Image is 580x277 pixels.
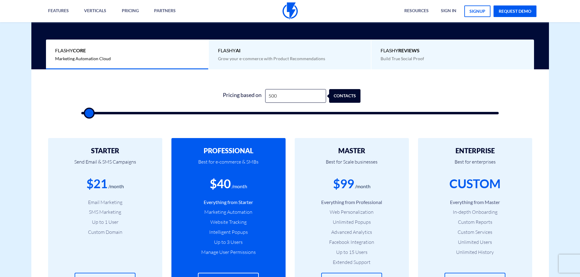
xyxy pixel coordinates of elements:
[210,175,231,192] div: $40
[304,199,400,206] li: Everything from Professional
[427,209,523,216] li: In-depth Onboarding
[55,56,111,61] span: Marketing Automation Cloud
[336,89,367,103] div: contacts
[333,175,354,192] div: $99
[86,175,107,192] div: $21
[181,249,276,256] li: Manage User Permissions
[181,154,276,175] p: Best for e-commerce & SMBs
[181,229,276,236] li: Intelligent Popups
[427,147,523,154] h2: ENTERPRISE
[304,229,400,236] li: Advanced Analytics
[304,219,400,226] li: Unlimited Popups
[427,249,523,256] li: Unlimited History
[304,154,400,175] p: Best for Scale businesses
[304,239,400,246] li: Facebook Integration
[57,219,153,226] li: Up to 1 User
[181,219,276,226] li: Website Tracking
[427,229,523,236] li: Custom Services
[398,47,420,53] b: REVIEWS
[427,239,523,246] li: Unlimited Users
[57,199,153,206] li: Email Marketing
[108,183,124,190] div: /month
[449,175,501,192] div: CUSTOM
[55,47,199,54] span: Flashy
[57,209,153,216] li: SMS Marketing
[427,199,523,206] li: Everything from Master
[236,47,241,53] b: AI
[57,154,153,175] p: Send Email & SMS Campaigns
[427,219,523,226] li: Custom Reports
[232,183,247,190] div: /month
[220,89,265,103] div: Pricing based on
[181,199,276,206] li: Everything from Starter
[304,209,400,216] li: Web Personalization
[427,154,523,175] p: Best for enterprises
[218,56,325,61] span: Grow your e-commerce with Product Recommendations
[57,229,153,236] li: Custom Domain
[181,239,276,246] li: Up to 3 Users
[181,147,276,154] h2: PROFESSIONAL
[494,5,536,17] a: request demo
[464,5,490,17] a: signup
[73,47,86,53] b: Core
[304,249,400,256] li: Up to 15 Users
[57,147,153,154] h2: STARTER
[304,259,400,266] li: Extended Support
[304,147,400,154] h2: MASTER
[181,209,276,216] li: Marketing Automation
[381,47,525,54] span: Flashy
[381,56,424,61] span: Build True Social Proof
[218,47,362,54] span: Flashy
[355,183,371,190] div: /month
